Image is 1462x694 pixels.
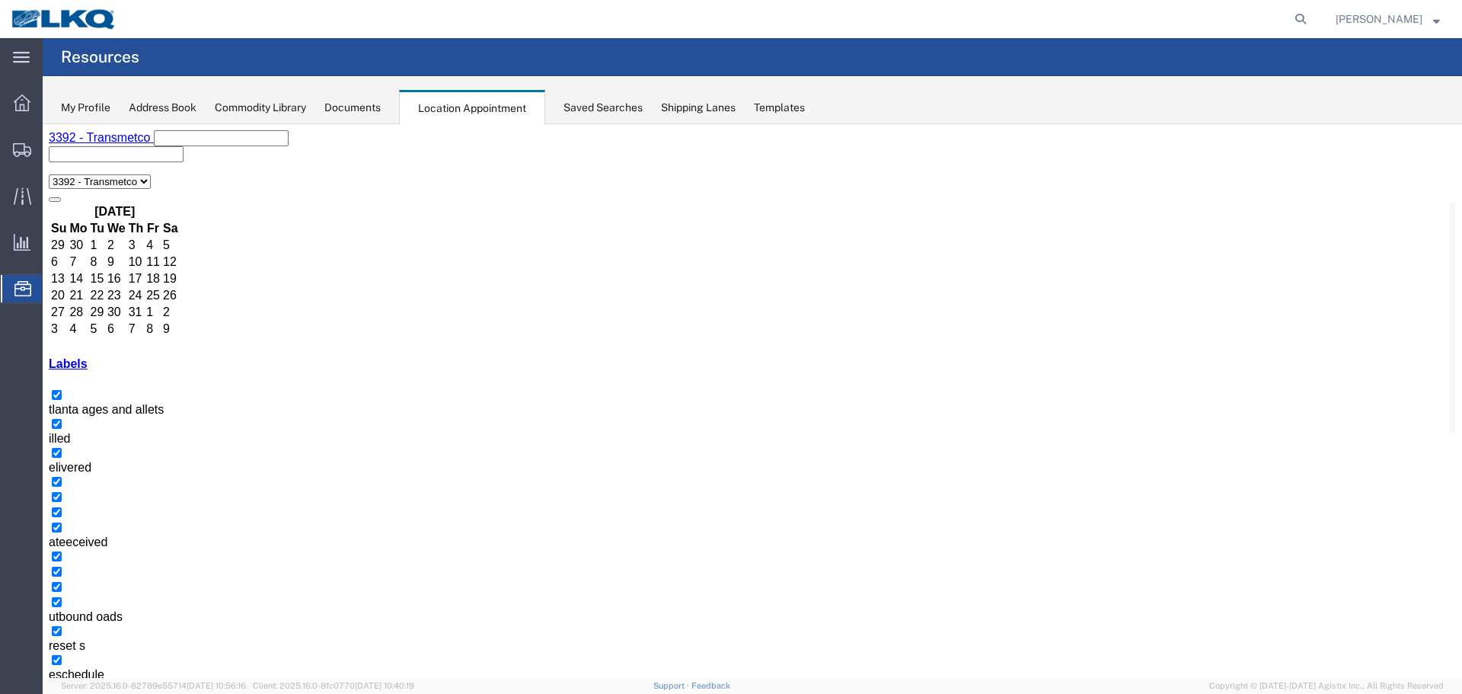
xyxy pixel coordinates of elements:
[103,164,118,179] td: 25
[103,130,118,146] td: 11
[9,324,19,334] input: elivered
[691,681,730,690] a: Feedback
[1209,680,1444,692] span: Copyright © [DATE]-[DATE] Agistix Inc., All Rights Reserved
[64,197,84,213] td: 6
[11,8,117,30] img: logo
[8,181,24,196] td: 27
[61,38,139,76] h4: Resources
[120,181,136,196] td: 2
[253,681,414,690] span: Client: 2025.16.0-8fc0770
[26,181,45,196] td: 28
[9,266,19,276] input: tlanta ages and allets
[661,100,736,116] div: Shipping Lanes
[754,100,805,116] div: Templates
[120,130,136,146] td: 12
[215,100,306,116] div: Commodity Library
[1336,11,1422,27] span: William Haney
[85,197,102,213] td: 7
[9,473,19,483] input: utbound oads
[9,295,19,305] input: illed
[6,515,43,528] span: reset s
[47,130,62,146] td: 8
[8,197,24,213] td: 3
[85,147,102,162] td: 17
[6,486,80,499] span: utbound oads
[43,124,1462,678] iframe: FS Legacy Container
[1335,10,1441,28] button: [PERSON_NAME]
[8,147,24,162] td: 13
[47,164,62,179] td: 22
[103,147,118,162] td: 18
[85,164,102,179] td: 24
[8,164,24,179] td: 20
[9,531,19,541] input: eschedule
[6,337,49,350] span: elivered
[653,681,691,690] a: Support
[64,164,84,179] td: 23
[129,100,196,116] div: Address Book
[563,100,643,116] div: Saved Searches
[9,398,19,408] input: ateeceived
[103,181,118,196] td: 1
[47,147,62,162] td: 15
[64,147,84,162] td: 16
[64,181,84,196] td: 30
[26,197,45,213] td: 4
[85,130,102,146] td: 10
[6,308,27,321] span: illed
[9,502,19,512] input: reset s
[103,197,118,213] td: 8
[64,130,84,146] td: 9
[85,181,102,196] td: 31
[47,197,62,213] td: 5
[6,411,65,424] span: ateeceived
[61,681,246,690] span: Server: 2025.16.0-82789e55714
[120,197,136,213] td: 9
[6,279,121,292] span: tlanta ages and allets
[324,100,381,116] div: Documents
[26,147,45,162] td: 14
[26,164,45,179] td: 21
[399,90,545,125] div: Location Appointment
[6,544,62,557] span: eschedule
[120,164,136,179] td: 26
[47,181,62,196] td: 29
[355,681,414,690] span: [DATE] 10:40:19
[187,681,246,690] span: [DATE] 10:56:16
[61,100,110,116] div: My Profile
[6,233,45,246] a: Labels
[120,147,136,162] td: 19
